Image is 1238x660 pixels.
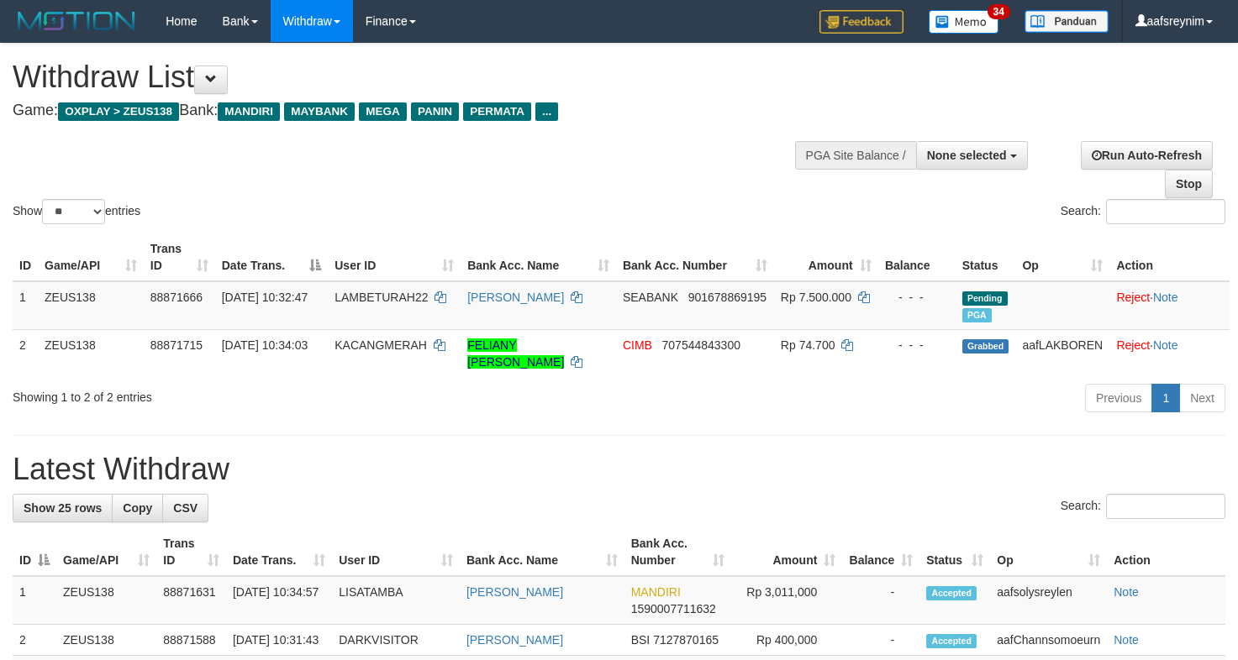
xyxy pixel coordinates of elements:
span: Copy [123,501,152,515]
input: Search: [1106,199,1225,224]
td: aafChannsomoeurn [990,625,1107,656]
img: MOTION_logo.png [13,8,140,34]
span: None selected [927,149,1007,162]
span: MEGA [359,102,407,121]
label: Search: [1061,494,1225,519]
span: BSI [631,633,651,647]
span: Show 25 rows [24,501,102,515]
th: Bank Acc. Name: activate to sort column ascending [461,233,616,281]
a: FELIANY [PERSON_NAME] [467,338,564,369]
span: PERMATA [463,102,531,121]
span: Copy 901678869195 to clipboard [688,291,767,304]
th: User ID: activate to sort column ascending [332,528,460,576]
td: 88871588 [156,625,226,656]
span: 34 [988,4,1010,19]
th: Op: activate to sort column ascending [1015,233,1109,281]
div: Showing 1 to 2 of 2 entries [13,382,503,406]
button: None selected [916,141,1028,170]
th: Action [1109,233,1230,281]
img: Button%20Memo.svg [929,10,999,34]
select: Showentries [42,199,105,224]
img: Feedback.jpg [819,10,903,34]
th: Game/API: activate to sort column ascending [56,528,156,576]
td: 1 [13,576,56,625]
span: KACANGMERAH [335,338,427,352]
h1: Withdraw List [13,60,809,94]
th: Game/API: activate to sort column ascending [38,233,144,281]
td: ZEUS138 [56,576,156,625]
td: [DATE] 10:31:43 [226,625,332,656]
span: Rp 74.700 [781,338,835,352]
span: Copy 707544843300 to clipboard [662,338,740,352]
th: Bank Acc. Number: activate to sort column ascending [624,528,731,576]
th: Status [956,233,1016,281]
td: 2 [13,625,56,656]
span: MANDIRI [631,585,681,599]
a: Note [1114,585,1139,599]
a: CSV [162,494,208,522]
td: - [842,576,919,625]
span: 88871666 [150,291,203,304]
a: 1 [1151,384,1180,412]
span: Grabbed [962,339,1009,354]
td: · [1109,329,1230,377]
th: ID: activate to sort column descending [13,528,56,576]
th: Trans ID: activate to sort column ascending [144,233,215,281]
td: aafsolysreylen [990,576,1107,625]
a: Previous [1085,384,1152,412]
a: [PERSON_NAME] [466,633,563,647]
th: Op: activate to sort column ascending [990,528,1107,576]
span: Copy 1590007711632 to clipboard [631,602,716,615]
span: Accepted [926,586,977,600]
th: ID [13,233,38,281]
a: Note [1153,338,1178,352]
a: Note [1153,291,1178,304]
a: [PERSON_NAME] [466,585,563,599]
span: Accepted [926,634,977,648]
span: PANIN [411,102,459,121]
span: LAMBETURAH22 [335,291,428,304]
td: ZEUS138 [38,329,144,377]
span: OXPLAY > ZEUS138 [58,102,179,121]
td: ZEUS138 [56,625,156,656]
th: Bank Acc. Number: activate to sort column ascending [616,233,774,281]
td: DARKVISITOR [332,625,460,656]
th: User ID: activate to sort column ascending [328,233,461,281]
span: ... [535,102,558,121]
th: Bank Acc. Name: activate to sort column ascending [460,528,624,576]
a: Next [1179,384,1225,412]
a: Reject [1116,338,1150,352]
span: CSV [173,501,198,515]
a: [PERSON_NAME] [467,291,564,304]
th: Trans ID: activate to sort column ascending [156,528,226,576]
th: Date Trans.: activate to sort column descending [215,233,329,281]
label: Show entries [13,199,140,224]
a: Show 25 rows [13,494,113,522]
div: - - - [885,337,949,354]
th: Balance: activate to sort column ascending [842,528,919,576]
td: 88871631 [156,576,226,625]
span: MANDIRI [218,102,280,121]
span: [DATE] 10:34:03 [222,338,308,352]
label: Search: [1061,199,1225,224]
h1: Latest Withdraw [13,453,1225,486]
span: 88871715 [150,338,203,352]
a: Copy [112,494,163,522]
th: Action [1107,528,1225,576]
td: - [842,625,919,656]
input: Search: [1106,494,1225,519]
td: Rp 3,011,000 [731,576,843,625]
td: · [1109,281,1230,330]
td: [DATE] 10:34:57 [226,576,332,625]
span: [DATE] 10:32:47 [222,291,308,304]
div: PGA Site Balance / [795,141,916,170]
a: Stop [1165,170,1213,198]
th: Date Trans.: activate to sort column ascending [226,528,332,576]
td: LISATAMBA [332,576,460,625]
td: aafLAKBOREN [1015,329,1109,377]
span: SEABANK [623,291,678,304]
th: Amount: activate to sort column ascending [774,233,878,281]
span: CIMB [623,338,652,352]
div: - - - [885,289,949,306]
th: Balance [878,233,956,281]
